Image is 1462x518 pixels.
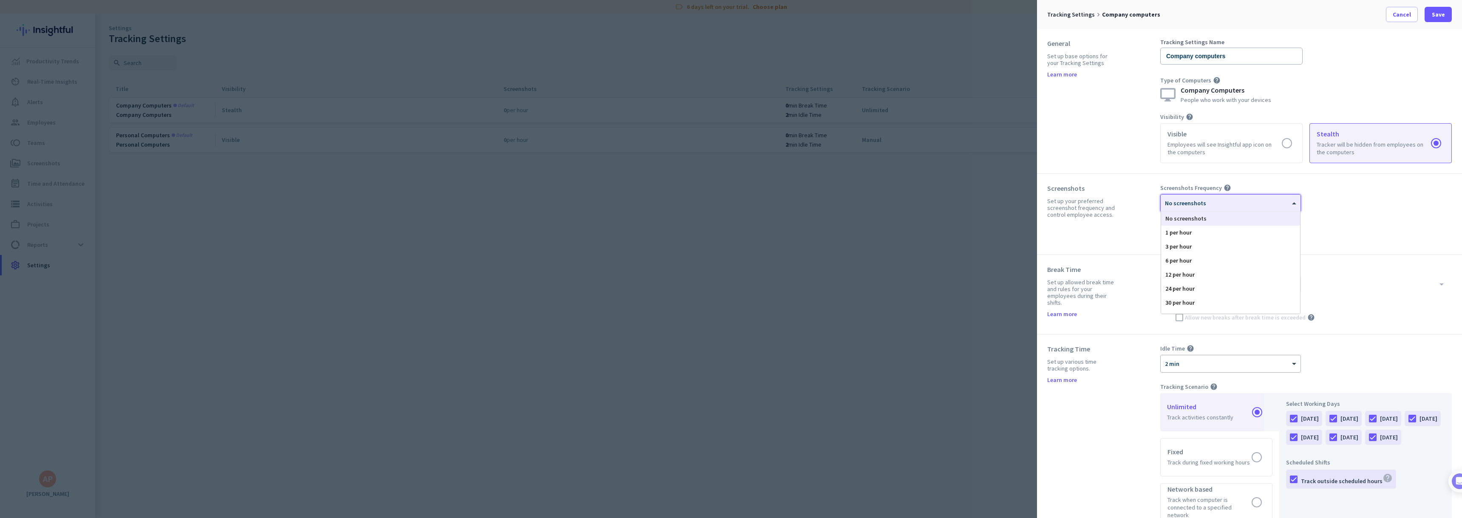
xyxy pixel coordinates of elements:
button: Cancel [1386,7,1418,22]
span: Save [1432,10,1445,19]
div: General [1047,39,1118,48]
div: Set up various time tracking options. [1047,358,1118,372]
div: Set up your preferred screenshot frequency and control employee access. [1047,198,1118,218]
i: help [1383,473,1393,483]
div: 12 per hour [1161,268,1300,282]
i: help [1213,76,1221,84]
div: Track outside scheduled hours [1301,473,1393,485]
i: help [1224,184,1231,192]
div: 6 per hour [1161,254,1300,268]
input: Not available for stealth mode [1160,275,1301,293]
app-radio-card: Fixed [1160,438,1272,476]
span: Idle Time [1160,345,1185,352]
div: 3 per hour [1161,240,1300,254]
div: Scheduled Shifts [1286,459,1445,466]
div: [DATE] [1301,433,1319,442]
app-radio-card: Stealth [1309,123,1452,163]
div: 30 per hour [1161,296,1300,310]
span: Tracking Scenario [1160,383,1208,391]
div: [DATE] [1340,414,1358,423]
i: help [1187,345,1194,352]
i: help [1186,113,1193,121]
span: Tracking Settings [1047,11,1095,18]
div: Break Time [1047,265,1118,274]
a: Learn more [1047,311,1077,317]
div: Tracking Settings Name [1160,39,1303,45]
span: Company computers [1102,11,1160,18]
div: Select Working Days [1286,400,1445,408]
div: [DATE] [1380,414,1398,423]
div: People who work with your devices [1181,97,1271,103]
span: Visibility [1160,113,1184,121]
app-radio-card: Unlimited [1160,393,1272,431]
div: 60 per hour [1161,310,1300,324]
div: [DATE] [1380,433,1398,442]
div: 24 per hour [1161,282,1300,296]
div: [DATE] [1340,433,1358,442]
div: Set up base options for your Tracking Settings [1047,53,1118,66]
div: Set up allowed break time and rules for your employees during their shifts. [1047,279,1118,306]
input: Enter title for tracking settings [1160,48,1303,65]
i: keyboard_arrow_right [1095,11,1102,18]
div: Tracking Time [1047,345,1118,353]
span: Screenshots Frequency [1160,184,1222,192]
div: Options List [1161,212,1300,314]
div: [DATE] [1301,414,1319,423]
i: help [1307,314,1315,321]
div: Company Computers [1181,87,1271,93]
div: Screenshots [1047,184,1118,192]
span: Break Time [1160,265,1190,273]
i: arrow_drop_down [1436,279,1447,289]
div: 1 per hour [1161,226,1300,240]
a: Learn more [1047,71,1077,77]
button: Save [1425,7,1452,22]
span: Cancel [1393,10,1411,19]
i: help [1210,383,1218,391]
span: Type of Computers [1160,76,1211,84]
div: [DATE] [1419,414,1437,423]
div: No screenshots [1161,212,1300,226]
img: monitor [1160,88,1176,102]
app-radio-card: Visible [1160,123,1303,163]
a: Learn more [1047,377,1077,383]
